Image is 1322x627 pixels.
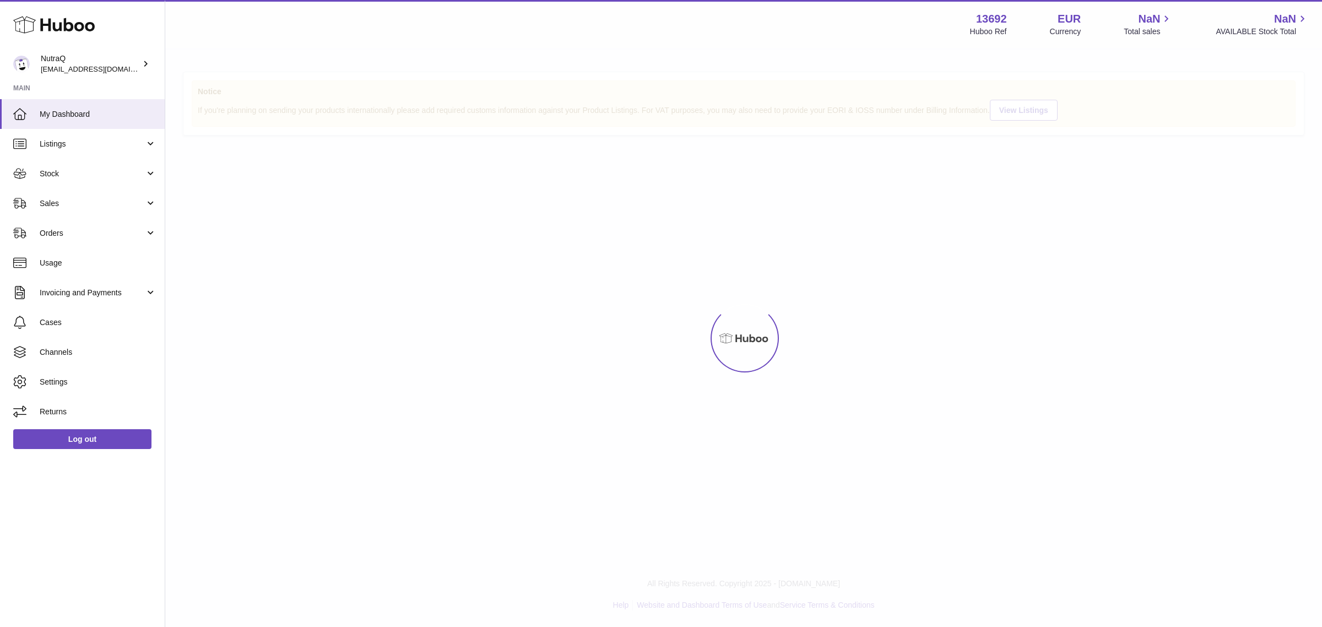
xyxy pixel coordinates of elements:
[1138,12,1160,26] span: NaN
[40,139,145,149] span: Listings
[41,64,162,73] span: [EMAIL_ADDRESS][DOMAIN_NAME]
[40,317,156,328] span: Cases
[1274,12,1296,26] span: NaN
[13,429,151,449] a: Log out
[41,53,140,74] div: NutraQ
[40,169,145,179] span: Stock
[40,258,156,268] span: Usage
[40,407,156,417] span: Returns
[1124,26,1173,37] span: Total sales
[1058,12,1081,26] strong: EUR
[976,12,1007,26] strong: 13692
[970,26,1007,37] div: Huboo Ref
[1050,26,1081,37] div: Currency
[1216,12,1309,37] a: NaN AVAILABLE Stock Total
[40,228,145,239] span: Orders
[40,198,145,209] span: Sales
[40,288,145,298] span: Invoicing and Payments
[1124,12,1173,37] a: NaN Total sales
[13,56,30,72] img: internalAdmin-13692@internal.huboo.com
[40,109,156,120] span: My Dashboard
[40,347,156,358] span: Channels
[40,377,156,387] span: Settings
[1216,26,1309,37] span: AVAILABLE Stock Total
